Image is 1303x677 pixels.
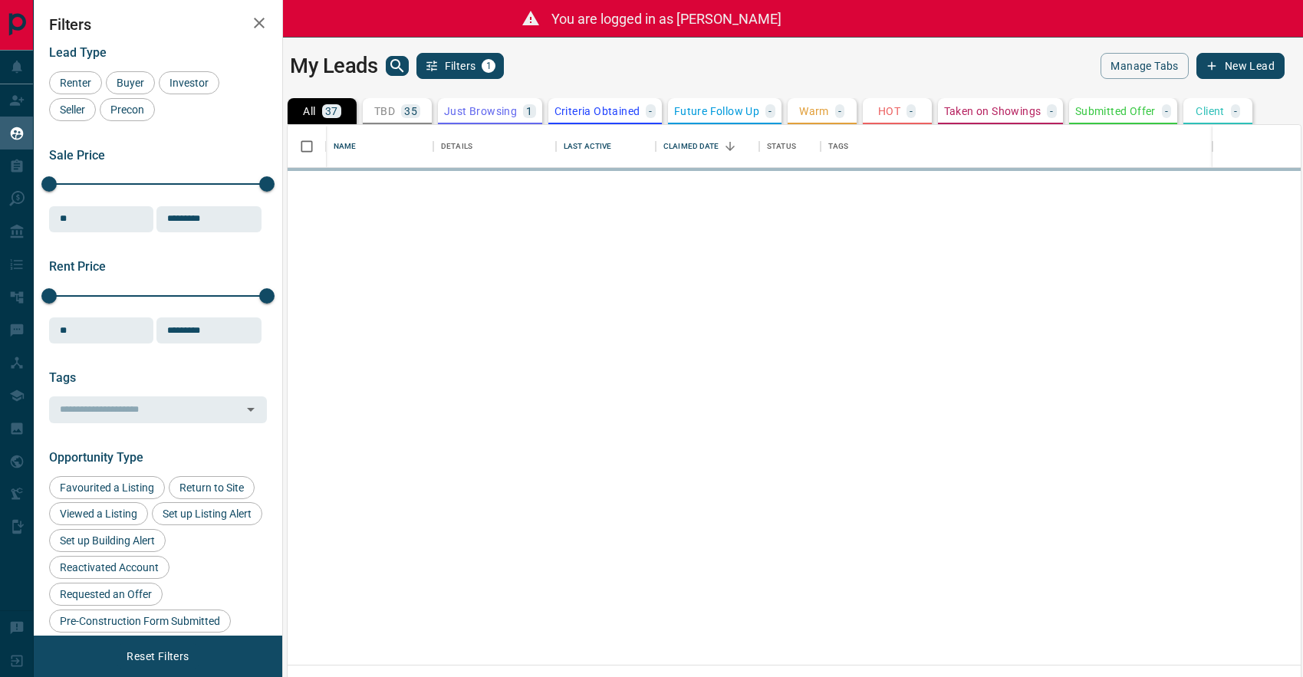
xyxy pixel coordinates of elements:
p: - [838,106,841,117]
span: Set up Building Alert [54,534,160,547]
p: TBD [374,106,395,117]
p: Warm [799,106,829,117]
div: Pre-Construction Form Submitted [49,610,231,633]
button: Manage Tabs [1101,53,1188,79]
button: search button [386,56,409,76]
div: Status [759,125,821,168]
span: Seller [54,104,90,116]
div: Buyer [106,71,155,94]
p: Client [1196,106,1224,117]
p: - [649,106,652,117]
span: Pre-Construction Form Submitted [54,615,225,627]
span: Favourited a Listing [54,481,160,494]
p: - [1050,106,1053,117]
p: - [1234,106,1237,117]
span: Reactivated Account [54,561,164,573]
button: Reset Filters [117,643,199,669]
div: Claimed Date [656,125,759,168]
div: Details [433,125,556,168]
div: Tags [821,125,1213,168]
span: Precon [105,104,150,116]
div: Last Active [556,125,656,168]
span: Lead Type [49,45,107,60]
span: Requested an Offer [54,588,157,600]
div: Details [441,125,472,168]
div: Investor [159,71,219,94]
span: Opportunity Type [49,450,143,465]
button: Sort [719,136,741,157]
div: Reactivated Account [49,556,169,579]
p: Submitted Offer [1075,106,1156,117]
p: Just Browsing [444,106,517,117]
span: Sale Price [49,148,105,163]
p: - [910,106,913,117]
div: Name [334,125,357,168]
span: 1 [483,61,494,71]
div: Precon [100,98,155,121]
div: Seller [49,98,96,121]
p: - [768,106,772,117]
button: Open [240,399,262,420]
button: New Lead [1196,53,1285,79]
span: You are logged in as [PERSON_NAME] [551,11,781,27]
div: Viewed a Listing [49,502,148,525]
p: Criteria Obtained [554,106,640,117]
p: Taken on Showings [944,106,1041,117]
span: Buyer [111,77,150,89]
span: Tags [49,370,76,385]
div: Requested an Offer [49,583,163,606]
p: All [303,106,315,117]
p: 35 [404,106,417,117]
p: HOT [878,106,900,117]
div: Return to Site [169,476,255,499]
div: Status [767,125,796,168]
div: Claimed Date [663,125,719,168]
div: Set up Building Alert [49,529,166,552]
div: Set up Listing Alert [152,502,262,525]
button: Filters1 [416,53,505,79]
p: Future Follow Up [674,106,759,117]
h1: My Leads [290,54,378,78]
div: Renter [49,71,102,94]
p: 37 [325,106,338,117]
h2: Filters [49,15,267,34]
span: Return to Site [174,481,249,494]
span: Renter [54,77,97,89]
p: - [1165,106,1168,117]
span: Set up Listing Alert [157,508,257,520]
div: Name [326,125,433,168]
span: Rent Price [49,259,106,274]
span: Viewed a Listing [54,508,143,520]
div: Tags [828,125,849,168]
div: Favourited a Listing [49,476,165,499]
p: 1 [526,106,532,117]
div: Last Active [564,125,611,168]
span: Investor [164,77,214,89]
